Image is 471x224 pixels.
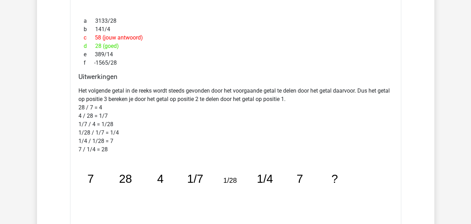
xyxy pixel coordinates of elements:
[78,25,393,34] div: 141/4
[84,17,95,25] span: a
[84,59,94,67] span: f
[78,50,393,59] div: 389/14
[296,172,303,185] tspan: 7
[87,172,94,185] tspan: 7
[78,34,393,42] div: 58 (jouw antwoord)
[331,172,338,185] tspan: ?
[78,87,393,154] p: Het volgende getal in de reeks wordt steeds gevonden door het voorgaande getal te delen door het ...
[78,17,393,25] div: 3133/28
[119,172,132,185] tspan: 28
[223,176,237,184] tspan: 1/28
[78,42,393,50] div: 28 (goed)
[84,34,95,42] span: c
[157,172,164,185] tspan: 4
[257,172,273,185] tspan: 1/4
[187,172,203,185] tspan: 1/7
[78,59,393,67] div: -1565/28
[84,50,95,59] span: e
[78,73,393,81] h4: Uitwerkingen
[84,25,95,34] span: b
[84,42,95,50] span: d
